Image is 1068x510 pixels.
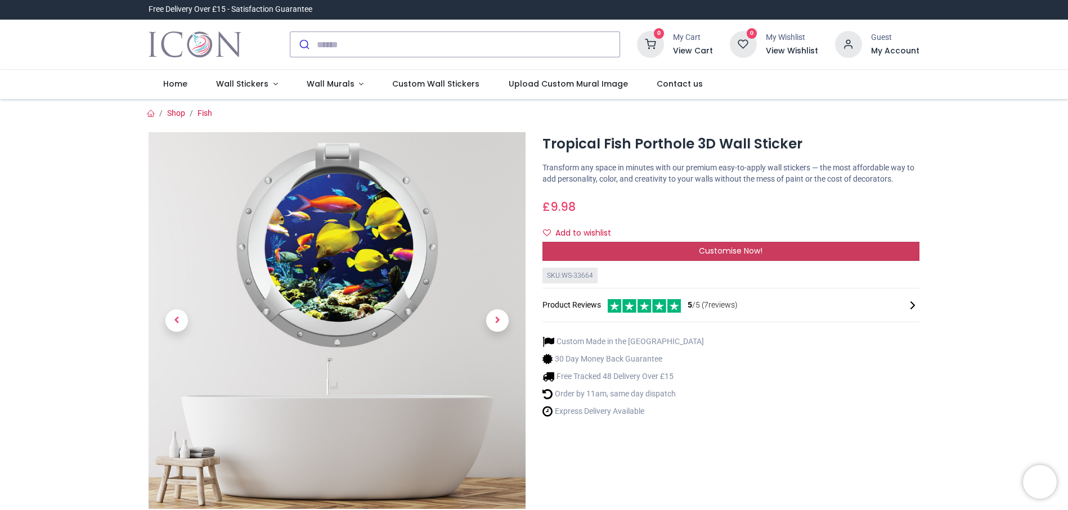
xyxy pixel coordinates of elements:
[1023,465,1057,499] iframe: Brevo live chat
[167,109,185,118] a: Shop
[165,309,188,332] span: Previous
[637,39,664,48] a: 0
[542,371,704,382] li: Free Tracked 48 Delivery Over £15
[542,388,704,400] li: Order by 11am, same day dispatch
[542,353,704,365] li: 30 Day Money Back Guarantee
[542,405,704,417] li: Express Delivery Available
[766,46,818,57] a: View Wishlist
[290,32,317,57] button: Submit
[149,29,241,60] a: Logo of Icon Wall Stickers
[542,224,621,243] button: Add to wishlistAdd to wishlist
[198,109,212,118] a: Fish
[149,189,205,453] a: Previous
[542,163,919,184] p: Transform any space in minutes with our premium easy-to-apply wall stickers — the most affordable...
[469,189,526,453] a: Next
[871,32,919,43] div: Guest
[542,297,919,313] div: Product Reviews
[542,134,919,154] h1: Tropical Fish Porthole 3D Wall Sticker
[673,32,713,43] div: My Cart
[292,70,378,99] a: Wall Murals
[730,39,757,48] a: 0
[766,32,818,43] div: My Wishlist
[673,46,713,57] a: View Cart
[149,4,312,15] div: Free Delivery Over £15 - Satisfaction Guarantee
[683,4,919,15] iframe: Customer reviews powered by Trustpilot
[688,300,738,311] span: /5 ( 7 reviews)
[699,245,762,256] span: Customise Now!
[509,78,628,89] span: Upload Custom Mural Image
[163,78,187,89] span: Home
[307,78,354,89] span: Wall Murals
[486,309,509,332] span: Next
[542,336,704,347] li: Custom Made in the [GEOGRAPHIC_DATA]
[688,300,692,309] span: 5
[149,132,526,509] img: Tropical Fish Porthole 3D Wall Sticker
[657,78,703,89] span: Contact us
[550,198,576,215] span: 9.98
[542,268,598,284] div: SKU: WS-33664
[392,78,479,89] span: Custom Wall Stickers
[871,46,919,57] a: My Account
[216,78,268,89] span: Wall Stickers
[542,198,576,215] span: £
[654,28,665,39] sup: 0
[201,70,292,99] a: Wall Stickers
[149,29,241,60] img: Icon Wall Stickers
[747,28,757,39] sup: 0
[543,229,551,237] i: Add to wishlist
